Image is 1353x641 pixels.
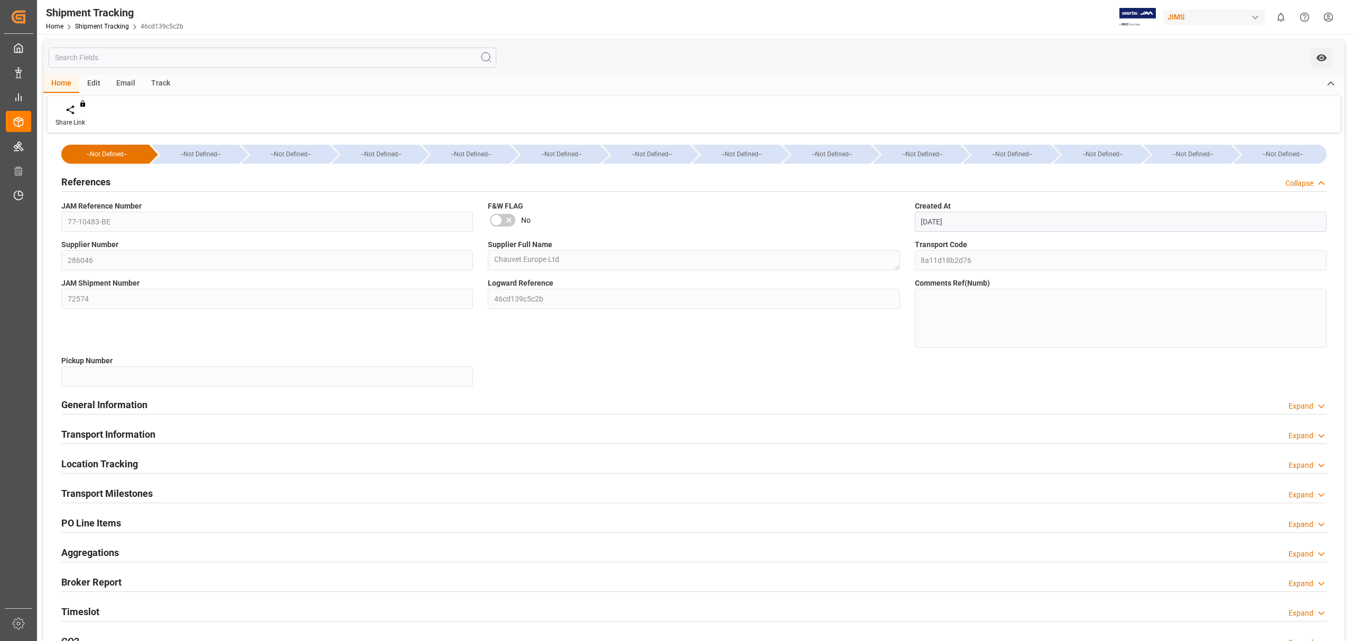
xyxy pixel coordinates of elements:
[1289,460,1313,471] div: Expand
[884,145,961,164] div: --Not Defined--
[43,75,79,93] div: Home
[1293,5,1317,29] button: Help Center
[61,278,140,289] span: JAM Shipment Number
[521,215,531,226] span: No
[61,355,113,366] span: Pickup Number
[61,201,142,212] span: JAM Reference Number
[433,145,510,164] div: --Not Defined--
[1163,7,1269,27] button: JIMS
[61,175,110,189] h2: References
[61,545,119,560] h2: Aggregations
[1289,519,1313,530] div: Expand
[703,145,780,164] div: --Not Defined--
[1289,401,1313,412] div: Expand
[488,250,900,270] textarea: Chauvet Europe Ltd
[603,145,690,164] div: --Not Defined--
[488,239,552,250] span: Supplier Full Name
[46,23,63,30] a: Home
[915,239,967,250] span: Transport Code
[613,145,690,164] div: --Not Defined--
[1064,145,1141,164] div: --Not Defined--
[1119,8,1156,26] img: Exertis%20JAM%20-%20Email%20Logo.jpg_1722504956.jpg
[915,212,1327,232] input: DD.MM.YYYY
[488,278,553,289] span: Logward Reference
[963,145,1051,164] div: --Not Defined--
[61,486,153,501] h2: Transport Milestones
[915,278,990,289] span: Comments Ref(Numb)
[793,145,870,164] div: --Not Defined--
[974,145,1051,164] div: --Not Defined--
[1163,10,1265,25] div: JIMS
[72,145,142,164] div: --Not Defined--
[61,145,149,164] div: --Not Defined--
[61,516,121,530] h2: PO Line Items
[1234,145,1327,164] div: --Not Defined--
[783,145,870,164] div: --Not Defined--
[46,5,183,21] div: Shipment Tracking
[873,145,961,164] div: --Not Defined--
[79,75,108,93] div: Edit
[523,145,600,164] div: --Not Defined--
[1053,145,1141,164] div: --Not Defined--
[1311,48,1332,68] button: open menu
[1244,145,1321,164] div: --Not Defined--
[49,48,496,68] input: Search Fields
[1289,608,1313,619] div: Expand
[242,145,329,164] div: --Not Defined--
[915,201,951,212] span: Created At
[332,145,420,164] div: --Not Defined--
[422,145,510,164] div: --Not Defined--
[692,145,780,164] div: --Not Defined--
[61,239,118,250] span: Supplier Number
[1289,549,1313,560] div: Expand
[108,75,143,93] div: Email
[252,145,329,164] div: --Not Defined--
[1289,489,1313,501] div: Expand
[61,427,155,441] h2: Transport Information
[1289,430,1313,441] div: Expand
[61,575,122,589] h2: Broker Report
[1154,145,1231,164] div: --Not Defined--
[1144,145,1231,164] div: --Not Defined--
[143,75,178,93] div: Track
[75,23,129,30] a: Shipment Tracking
[61,457,138,471] h2: Location Tracking
[61,605,99,619] h2: Timeslot
[61,398,147,412] h2: General Information
[1289,578,1313,589] div: Expand
[1269,5,1293,29] button: show 0 new notifications
[1285,178,1313,189] div: Collapse
[512,145,600,164] div: --Not Defined--
[152,145,239,164] div: --Not Defined--
[488,201,523,212] span: F&W FLAG
[162,145,239,164] div: --Not Defined--
[342,145,420,164] div: --Not Defined--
